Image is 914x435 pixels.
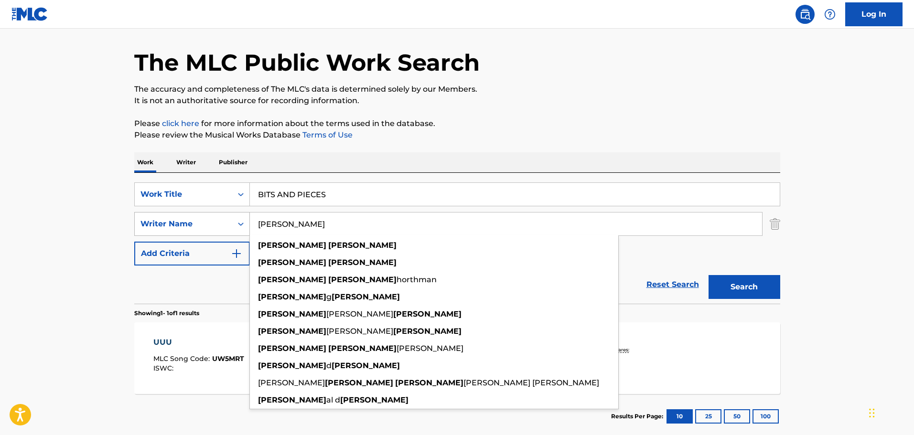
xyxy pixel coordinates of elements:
p: It is not an authoritative source for recording information. [134,95,780,106]
img: help [824,9,836,20]
a: Reset Search [642,274,704,295]
span: g [326,292,332,301]
strong: [PERSON_NAME] [258,344,326,353]
strong: [PERSON_NAME] [332,361,400,370]
strong: [PERSON_NAME] [258,361,326,370]
strong: [PERSON_NAME] [258,241,326,250]
span: horthman [397,275,437,284]
strong: [PERSON_NAME] [258,395,326,404]
span: UW5MRT [212,354,244,363]
img: Delete Criterion [770,212,780,236]
form: Search Form [134,182,780,304]
div: Help [820,5,839,24]
span: d [326,361,332,370]
img: search [799,9,811,20]
img: 9d2ae6d4665cec9f34b9.svg [231,248,242,259]
a: click here [162,119,199,128]
strong: [PERSON_NAME] [328,275,397,284]
strong: [PERSON_NAME] [258,275,326,284]
span: [PERSON_NAME] [397,344,463,353]
div: UUU [153,337,244,348]
h1: The MLC Public Work Search [134,48,480,77]
a: Log In [845,2,903,26]
p: Work [134,152,156,172]
button: 100 [753,409,779,424]
p: Writer [173,152,199,172]
div: Writer Name [140,218,226,230]
p: Publisher [216,152,250,172]
a: Public Search [796,5,815,24]
a: UUUMLC Song Code:UW5MRTISWC:Writers (9)[PERSON_NAME] [PERSON_NAME] OWUO JUNIOR, [PERSON_NAME] [PE... [134,322,780,394]
span: [PERSON_NAME] [258,378,325,387]
p: Showing 1 - 1 of 1 results [134,309,199,318]
strong: [PERSON_NAME] [328,258,397,267]
button: Add Criteria [134,242,250,265]
button: Search [709,275,780,299]
iframe: Chat Widget [866,389,914,435]
button: 10 [667,409,693,424]
strong: [PERSON_NAME] [328,241,397,250]
button: 25 [695,409,721,424]
p: Please for more information about the terms used in the database. [134,118,780,129]
strong: [PERSON_NAME] [328,344,397,353]
div: Work Title [140,189,226,200]
button: 50 [724,409,750,424]
strong: [PERSON_NAME] [325,378,393,387]
strong: [PERSON_NAME] [258,327,326,336]
strong: [PERSON_NAME] [332,292,400,301]
span: [PERSON_NAME] [326,327,393,336]
a: Terms of Use [301,130,353,139]
strong: [PERSON_NAME] [258,258,326,267]
div: Drag [869,399,875,427]
span: al d [326,395,340,404]
strong: [PERSON_NAME] [258,292,326,301]
span: [PERSON_NAME] [PERSON_NAME] [463,378,599,387]
span: [PERSON_NAME] [326,309,393,318]
span: MLC Song Code : [153,354,212,363]
strong: [PERSON_NAME] [393,309,462,318]
strong: [PERSON_NAME] [395,378,463,387]
strong: [PERSON_NAME] [258,309,326,318]
strong: [PERSON_NAME] [340,395,409,404]
p: Please review the Musical Works Database [134,129,780,141]
p: Results Per Page: [611,412,666,421]
span: ISWC : [153,364,176,372]
strong: [PERSON_NAME] [393,327,462,336]
img: MLC Logo [11,7,48,21]
p: The accuracy and completeness of The MLC's data is determined solely by our Members. [134,84,780,95]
